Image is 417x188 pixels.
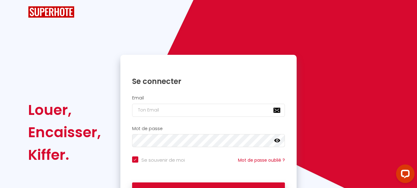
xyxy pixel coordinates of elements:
a: Mot de passe oublié ? [238,157,285,163]
iframe: LiveChat chat widget [391,162,417,188]
img: SuperHote logo [28,6,74,18]
div: Encaisser, [28,121,101,143]
h2: Mot de passe [132,126,285,131]
h2: Email [132,95,285,101]
div: Kiffer. [28,144,101,166]
h1: Se connecter [132,77,285,86]
input: Ton Email [132,104,285,117]
div: Louer, [28,99,101,121]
